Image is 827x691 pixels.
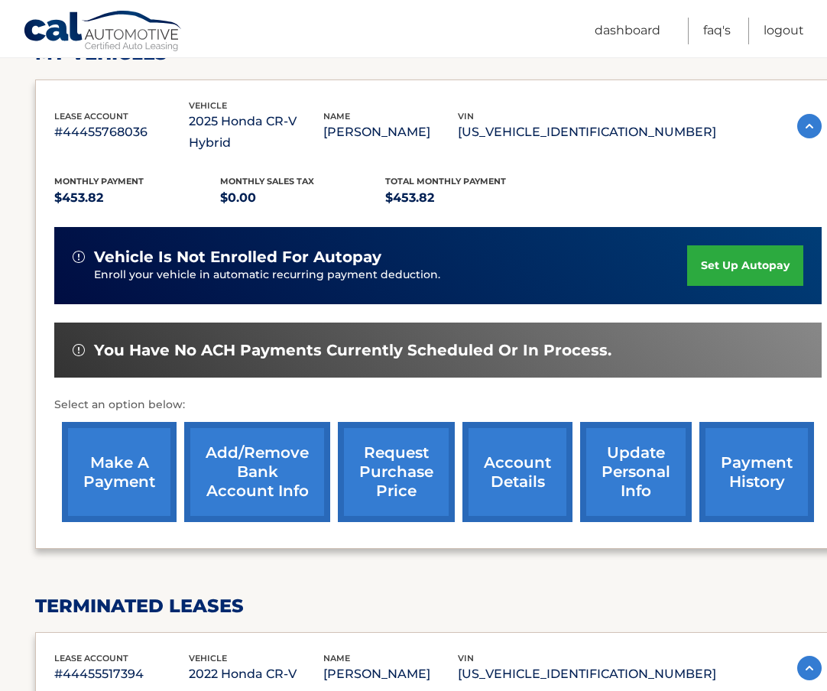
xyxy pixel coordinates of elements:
[323,653,350,663] span: name
[797,114,822,138] img: accordion-active.svg
[73,251,85,263] img: alert-white.svg
[54,663,189,685] p: #44455517394
[323,663,458,685] p: [PERSON_NAME]
[54,653,128,663] span: lease account
[687,245,803,286] a: set up autopay
[458,122,716,143] p: [US_VEHICLE_IDENTIFICATION_NUMBER]
[385,176,506,187] span: Total Monthly Payment
[184,422,330,522] a: Add/Remove bank account info
[580,422,692,522] a: update personal info
[220,176,314,187] span: Monthly sales Tax
[94,341,611,360] span: You have no ACH payments currently scheduled or in process.
[189,663,323,685] p: 2022 Honda CR-V
[323,111,350,122] span: name
[73,344,85,356] img: alert-white.svg
[54,111,128,122] span: lease account
[54,176,144,187] span: Monthly Payment
[94,248,381,267] span: vehicle is not enrolled for autopay
[54,396,822,414] p: Select an option below:
[338,422,455,522] a: request purchase price
[323,122,458,143] p: [PERSON_NAME]
[94,267,687,284] p: Enroll your vehicle in automatic recurring payment deduction.
[220,187,386,209] p: $0.00
[54,122,189,143] p: #44455768036
[23,10,183,54] a: Cal Automotive
[699,422,814,522] a: payment history
[385,187,551,209] p: $453.82
[458,663,716,685] p: [US_VEHICLE_IDENTIFICATION_NUMBER]
[595,18,660,44] a: Dashboard
[797,656,822,680] img: accordion-active.svg
[458,111,474,122] span: vin
[189,111,323,154] p: 2025 Honda CR-V Hybrid
[189,100,227,111] span: vehicle
[189,653,227,663] span: vehicle
[54,187,220,209] p: $453.82
[703,18,731,44] a: FAQ's
[462,422,572,522] a: account details
[62,422,177,522] a: make a payment
[764,18,804,44] a: Logout
[458,653,474,663] span: vin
